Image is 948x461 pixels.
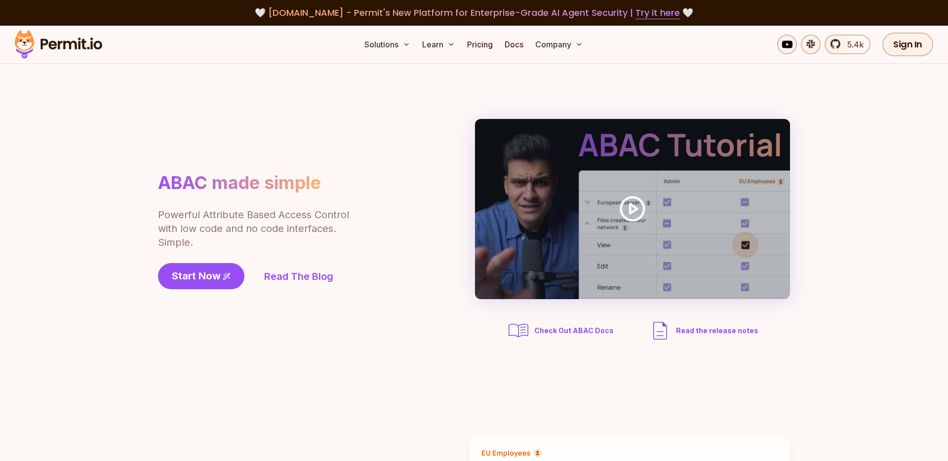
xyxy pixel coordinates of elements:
[507,319,530,343] img: abac docs
[648,319,758,343] a: Read the release notes
[158,263,244,289] a: Start Now
[10,28,107,61] img: Permit logo
[463,35,497,54] a: Pricing
[882,33,933,56] a: Sign In
[531,35,587,54] button: Company
[172,269,221,283] span: Start Now
[268,6,680,19] span: [DOMAIN_NAME] - Permit's New Platform for Enterprise-Grade AI Agent Security |
[825,35,870,54] a: 5.4k
[635,6,680,19] a: Try it here
[418,35,459,54] button: Learn
[264,269,333,283] a: Read The Blog
[648,319,672,343] img: description
[507,319,617,343] a: Check Out ABAC Docs
[24,6,924,20] div: 🤍 🤍
[841,38,864,50] span: 5.4k
[158,208,351,249] p: Powerful Attribute Based Access Control with low code and no code interfaces. Simple.
[676,326,758,336] span: Read the release notes
[360,35,414,54] button: Solutions
[158,172,321,194] h1: ABAC made simple
[501,35,527,54] a: Docs
[534,326,614,336] span: Check Out ABAC Docs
